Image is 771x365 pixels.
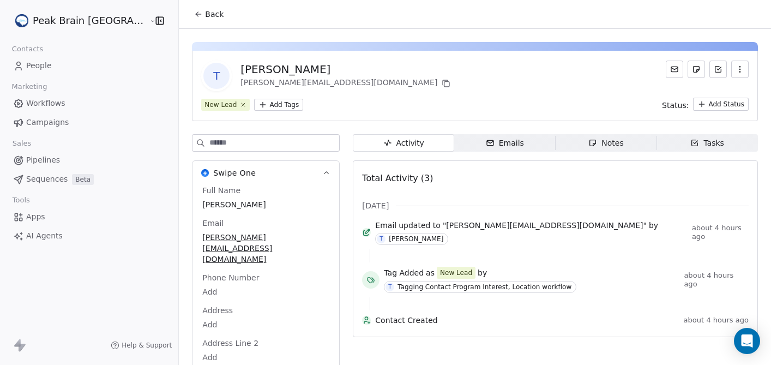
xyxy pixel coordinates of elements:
span: "[PERSON_NAME][EMAIL_ADDRESS][DOMAIN_NAME]" [443,220,647,231]
a: Campaigns [9,113,170,131]
span: about 4 hours ago [692,224,749,241]
span: Pipelines [26,154,60,166]
a: Help & Support [111,341,172,350]
div: [PERSON_NAME][EMAIL_ADDRESS][DOMAIN_NAME] [240,77,453,90]
button: Peak Brain [GEOGRAPHIC_DATA] [13,11,141,30]
span: updated to [399,220,441,231]
div: Emails [486,137,524,149]
span: Add [202,319,329,330]
span: [PERSON_NAME][EMAIL_ADDRESS][DOMAIN_NAME] [202,232,329,265]
span: about 4 hours ago [684,271,749,289]
span: Swipe One [213,167,256,178]
span: Contact Created [375,315,679,326]
a: People [9,57,170,75]
span: about 4 hours ago [684,316,749,325]
span: Apps [26,211,45,223]
span: Sales [8,135,36,152]
a: Apps [9,208,170,226]
span: by [478,267,487,278]
span: Phone Number [200,272,261,283]
span: Help & Support [122,341,172,350]
span: AI Agents [26,230,63,242]
div: [PERSON_NAME] [240,62,453,77]
span: Add [202,352,329,363]
div: Tasks [690,137,724,149]
span: Full Name [200,185,243,196]
div: Tagging Contact Program Interest, Location workflow [397,283,571,291]
div: New Lead [440,268,472,278]
span: Total Activity (3) [362,173,433,183]
span: [DATE] [362,200,389,211]
span: Tools [8,192,34,208]
span: Email [200,218,226,229]
a: Pipelines [9,151,170,169]
a: AI Agents [9,227,170,245]
span: by [649,220,658,231]
span: Peak Brain [GEOGRAPHIC_DATA] [33,14,147,28]
span: People [26,60,52,71]
button: Add Status [693,98,749,111]
span: [PERSON_NAME] [202,199,329,210]
span: Contacts [7,41,48,57]
span: Workflows [26,98,65,109]
span: Address [200,305,235,316]
div: New Lead [204,100,237,110]
span: Email [375,220,396,231]
span: Marketing [7,79,52,95]
span: Campaigns [26,117,69,128]
button: Add Tags [254,99,303,111]
button: Back [188,4,230,24]
span: as [426,267,435,278]
span: Address Line 2 [200,338,261,349]
a: SequencesBeta [9,170,170,188]
span: Back [205,9,224,20]
a: Workflows [9,94,170,112]
span: Beta [72,174,94,185]
div: T [388,283,391,291]
span: Tag Added [384,267,424,278]
span: Add [202,286,329,297]
span: Sequences [26,173,68,185]
img: Swipe One [201,169,209,177]
img: Peak%20Brain%20Logo.png [15,14,28,27]
div: Notes [588,137,623,149]
div: Open Intercom Messenger [734,328,760,354]
div: [PERSON_NAME] [389,235,443,243]
span: T [203,63,230,89]
div: T [380,235,383,243]
button: Swipe OneSwipe One [192,161,339,185]
span: Status: [662,100,689,111]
